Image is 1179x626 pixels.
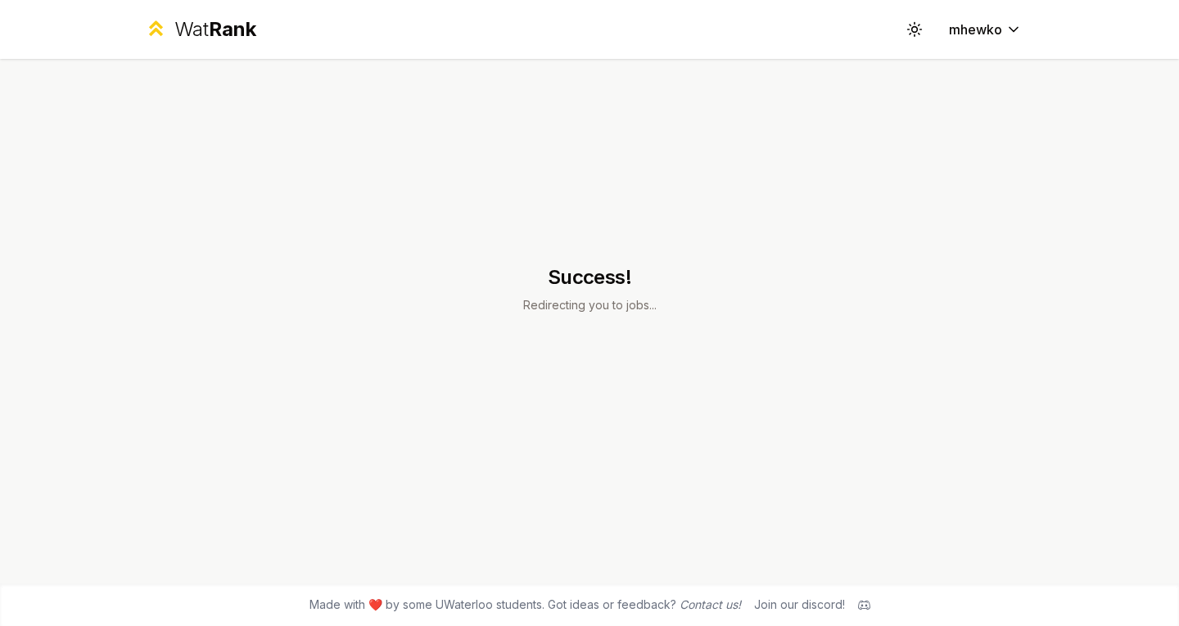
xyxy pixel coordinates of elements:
div: Wat [174,16,256,43]
span: Made with ❤️ by some UWaterloo students. Got ideas or feedback? [309,597,741,613]
div: Join our discord! [754,597,845,613]
h1: Success! [523,264,657,290]
a: Contact us! [680,597,741,611]
span: Rank [209,17,256,41]
span: mhewko [949,20,1002,39]
p: Redirecting you to jobs... [523,297,657,313]
a: WatRank [144,16,256,43]
button: mhewko [936,15,1035,44]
